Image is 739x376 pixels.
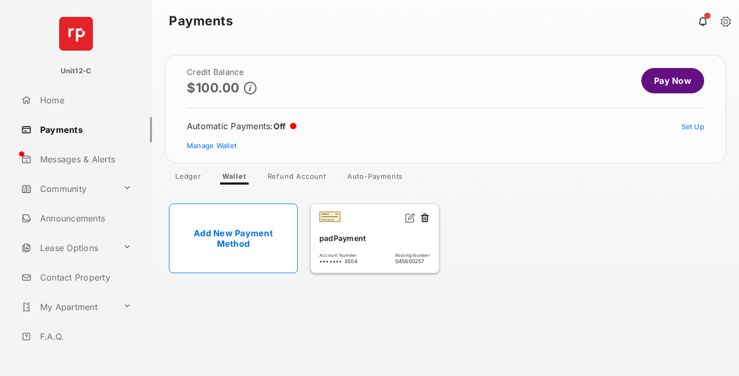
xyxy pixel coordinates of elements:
[214,172,255,185] a: Wallet
[187,68,257,76] h2: Credit Balance
[187,141,236,150] a: Manage Wallet
[17,176,119,201] a: Community
[395,258,430,264] span: 045600257
[681,122,705,131] a: Set Up
[17,206,152,231] a: Announcements
[319,253,357,258] span: Account Number
[17,117,152,142] a: Payments
[339,172,411,185] a: Auto-Payments
[169,204,298,273] a: Add New Payment Method
[259,172,335,185] a: Refund Account
[167,172,210,185] a: Ledger
[17,294,119,320] a: My Apartment
[17,235,119,261] a: Lease Options
[61,66,92,76] p: Unit12-C
[319,229,430,247] div: padPayment
[17,324,152,349] a: F.A.Q.
[59,17,93,51] img: svg+xml;base64,PHN2ZyB4bWxucz0iaHR0cDovL3d3dy53My5vcmcvMjAwMC9zdmciIHdpZHRoPSI2NCIgaGVpZ2h0PSI2NC...
[187,81,240,95] p: $100.00
[319,258,357,264] span: ••••••• 3504
[273,121,286,131] span: Off
[17,265,152,290] a: Contact Property
[405,213,415,223] img: svg+xml;base64,PHN2ZyB2aWV3Qm94PSIwIDAgMjQgMjQiIHdpZHRoPSIxNiIgaGVpZ2h0PSIxNiIgZmlsbD0ibm9uZSIgeG...
[17,147,152,172] a: Messages & Alerts
[187,121,297,131] div: Automatic Payments :
[169,15,233,27] strong: Payments
[17,88,152,113] a: Home
[395,253,430,258] span: Routing Number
